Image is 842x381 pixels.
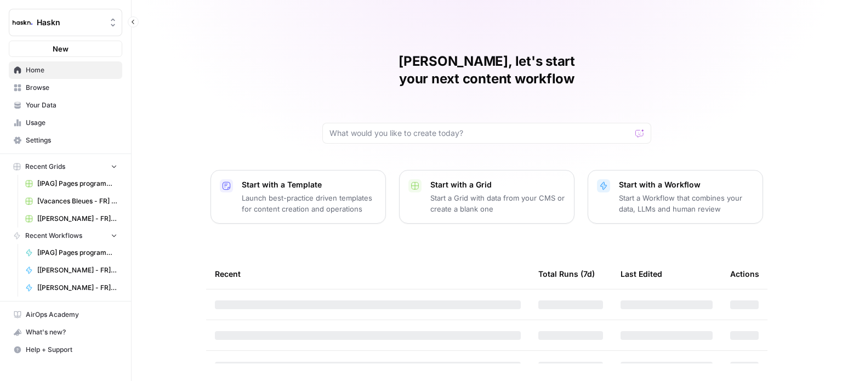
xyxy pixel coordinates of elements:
a: Home [9,61,122,79]
span: New [53,43,69,54]
span: Your Data [26,100,117,110]
button: Start with a GridStart a Grid with data from your CMS or create a blank one [399,170,574,224]
span: AirOps Academy [26,310,117,320]
div: Total Runs (7d) [538,259,595,289]
a: Your Data [9,96,122,114]
div: What's new? [9,324,122,340]
button: Workspace: Haskn [9,9,122,36]
button: Recent Workflows [9,228,122,244]
a: [[PERSON_NAME] - FR] - articles de blog + actualités [20,279,122,297]
span: Home [26,65,117,75]
p: Launch best-practice driven templates for content creation and operations [242,192,377,214]
a: [[PERSON_NAME] - FR] - page programme - 400 mots Grid [20,210,122,228]
span: [Vacances Bleues - FR] Pages refonte sites hôtels - [GEOGRAPHIC_DATA] [37,196,117,206]
div: Recent [215,259,521,289]
span: Recent Grids [25,162,65,172]
span: [[PERSON_NAME] - FR] - page programme - 400 mots Grid [37,214,117,224]
button: Start with a TemplateLaunch best-practice driven templates for content creation and operations [210,170,386,224]
p: Start a Workflow that combines your data, LLMs and human review [619,192,754,214]
button: Start with a WorkflowStart a Workflow that combines your data, LLMs and human review [588,170,763,224]
a: AirOps Academy [9,306,122,323]
a: [IPAG] Pages programmes [20,244,122,261]
a: [IPAG] Pages programmes Grid [20,175,122,192]
img: Haskn Logo [13,13,32,32]
a: Browse [9,79,122,96]
div: Last Edited [621,259,662,289]
p: Start with a Grid [430,179,565,190]
button: Help + Support [9,341,122,359]
p: Start a Grid with data from your CMS or create a blank one [430,192,565,214]
span: Browse [26,83,117,93]
p: Start with a Workflow [619,179,754,190]
a: [Vacances Bleues - FR] Pages refonte sites hôtels - [GEOGRAPHIC_DATA] [20,192,122,210]
a: [[PERSON_NAME] - FR] - page programme - 400 mots [20,261,122,279]
button: Recent Grids [9,158,122,175]
button: New [9,41,122,57]
span: Settings [26,135,117,145]
span: [[PERSON_NAME] - FR] - page programme - 400 mots [37,265,117,275]
a: Settings [9,132,122,149]
input: What would you like to create today? [329,128,631,139]
span: Haskn [37,17,103,28]
div: Actions [730,259,759,289]
span: [[PERSON_NAME] - FR] - articles de blog + actualités [37,283,117,293]
p: Start with a Template [242,179,377,190]
button: What's new? [9,323,122,341]
span: Help + Support [26,345,117,355]
span: Recent Workflows [25,231,82,241]
h1: [PERSON_NAME], let's start your next content workflow [322,53,651,88]
span: Usage [26,118,117,128]
span: [IPAG] Pages programmes Grid [37,179,117,189]
a: Usage [9,114,122,132]
span: [IPAG] Pages programmes [37,248,117,258]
